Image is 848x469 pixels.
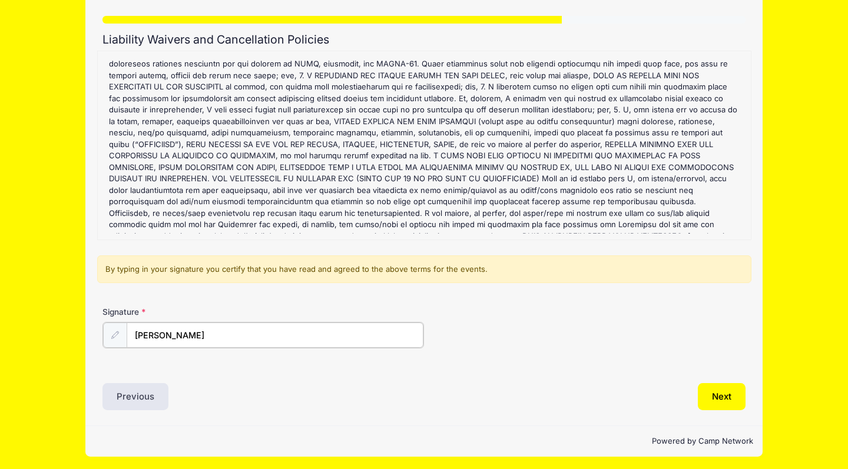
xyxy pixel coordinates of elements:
h2: Liability Waivers and Cancellation Policies [102,33,746,46]
input: Enter first and last name [127,322,423,348]
button: Previous [102,383,168,410]
div: : If you choose to cancel your registration on a Summer Camp: More than 45 days prior to the prog... [104,57,745,234]
label: Signature [102,306,263,318]
div: By typing in your signature you certify that you have read and agreed to the above terms for the ... [97,255,751,284]
button: Next [698,383,746,410]
p: Powered by Camp Network [95,435,753,447]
